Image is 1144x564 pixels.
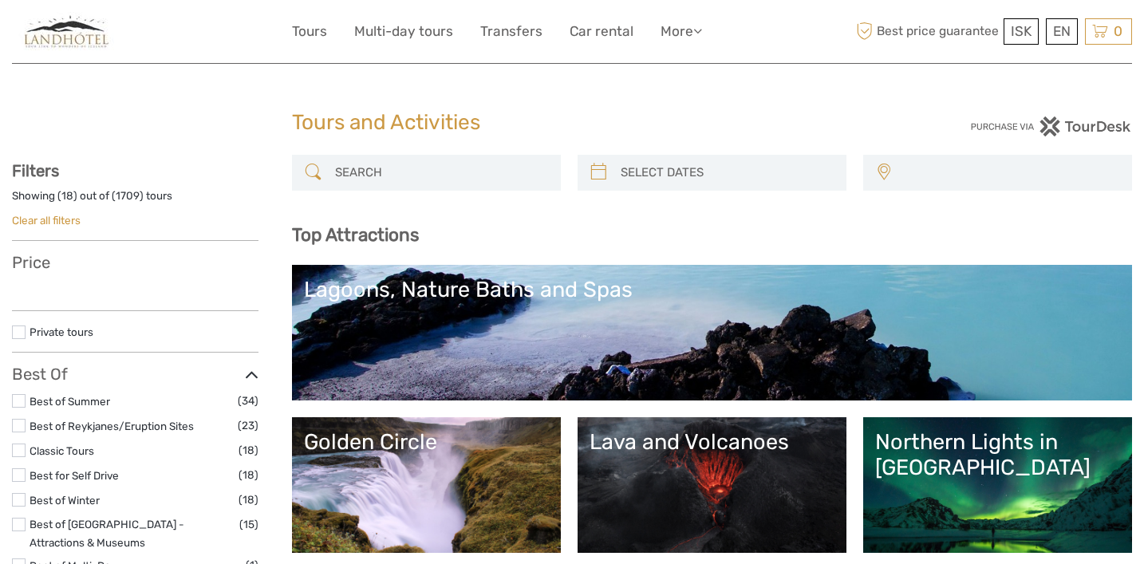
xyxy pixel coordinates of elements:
[304,429,549,541] a: Golden Circle
[875,429,1120,481] div: Northern Lights in [GEOGRAPHIC_DATA]
[12,161,59,180] strong: Filters
[30,420,194,432] a: Best of Reykjanes/Eruption Sites
[12,188,258,213] div: Showing ( ) out of ( ) tours
[239,441,258,459] span: (18)
[852,18,1000,45] span: Best price guarantee
[30,494,100,507] a: Best of Winter
[239,515,258,534] span: (15)
[30,325,93,338] a: Private tours
[480,20,542,43] a: Transfers
[61,188,73,203] label: 18
[590,429,834,541] a: Lava and Volcanoes
[239,466,258,484] span: (18)
[570,20,633,43] a: Car rental
[875,429,1120,541] a: Northern Lights in [GEOGRAPHIC_DATA]
[614,159,838,187] input: SELECT DATES
[239,491,258,509] span: (18)
[1011,23,1032,39] span: ISK
[329,159,553,187] input: SEARCH
[30,518,184,549] a: Best of [GEOGRAPHIC_DATA] - Attractions & Museums
[1111,23,1125,39] span: 0
[304,429,549,455] div: Golden Circle
[304,277,1120,388] a: Lagoons, Nature Baths and Spas
[970,116,1132,136] img: PurchaseViaTourDesk.png
[12,214,81,227] a: Clear all filters
[30,395,110,408] a: Best of Summer
[292,20,327,43] a: Tours
[238,392,258,410] span: (34)
[292,224,419,246] b: Top Attractions
[304,277,1120,302] div: Lagoons, Nature Baths and Spas
[12,365,258,384] h3: Best Of
[30,469,119,482] a: Best for Self Drive
[354,20,453,43] a: Multi-day tours
[12,12,122,51] img: 794-4d1e71b2-5dd0-4a39-8cc1-b0db556bc61e_logo_small.jpg
[30,444,94,457] a: Classic Tours
[116,188,140,203] label: 1709
[292,110,852,136] h1: Tours and Activities
[12,253,258,272] h3: Price
[1046,18,1078,45] div: EN
[238,416,258,435] span: (23)
[661,20,702,43] a: More
[590,429,834,455] div: Lava and Volcanoes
